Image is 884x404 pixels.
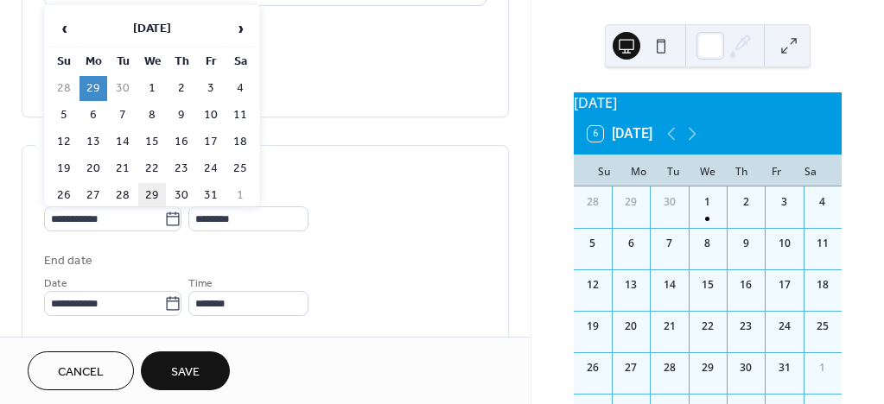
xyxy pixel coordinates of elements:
[197,129,225,155] td: 17
[226,129,254,155] td: 18
[582,122,658,146] button: 6[DATE]
[79,49,107,74] th: Mo
[777,319,792,334] div: 24
[79,129,107,155] td: 13
[168,76,195,101] td: 2
[79,76,107,101] td: 29
[168,156,195,181] td: 23
[138,103,166,128] td: 8
[738,319,754,334] div: 23
[197,156,225,181] td: 24
[138,183,166,208] td: 29
[623,194,639,210] div: 29
[623,319,639,334] div: 20
[623,277,639,293] div: 13
[171,363,200,382] span: Save
[777,236,792,251] div: 10
[168,49,195,74] th: Th
[51,11,77,46] span: ‹
[168,183,195,208] td: 30
[50,76,78,101] td: 28
[50,103,78,128] td: 5
[777,360,792,376] div: 31
[79,156,107,181] td: 20
[725,155,760,186] div: Th
[28,351,134,390] button: Cancel
[690,155,725,186] div: We
[50,156,78,181] td: 19
[738,277,754,293] div: 16
[777,194,792,210] div: 3
[738,236,754,251] div: 9
[109,156,137,181] td: 21
[141,351,230,390] button: Save
[662,360,677,376] div: 28
[760,155,794,186] div: Fr
[700,319,715,334] div: 22
[50,49,78,74] th: Su
[50,129,78,155] td: 12
[226,183,254,208] td: 1
[197,103,225,128] td: 10
[738,194,754,210] div: 2
[138,129,166,155] td: 15
[188,275,213,293] span: Time
[109,49,137,74] th: Tu
[79,103,107,128] td: 6
[50,183,78,208] td: 26
[168,129,195,155] td: 16
[226,103,254,128] td: 11
[815,319,830,334] div: 25
[700,194,715,210] div: 1
[44,275,67,293] span: Date
[700,277,715,293] div: 15
[622,155,657,186] div: Mo
[109,183,137,208] td: 28
[623,236,639,251] div: 6
[197,76,225,101] td: 3
[585,236,601,251] div: 5
[79,10,225,47] th: [DATE]
[700,360,715,376] div: 29
[226,49,254,74] th: Sa
[138,49,166,74] th: We
[662,319,677,334] div: 21
[226,156,254,181] td: 25
[227,11,253,46] span: ›
[815,360,830,376] div: 1
[585,319,601,334] div: 19
[738,360,754,376] div: 30
[109,129,137,155] td: 14
[138,156,166,181] td: 22
[197,183,225,208] td: 31
[197,49,225,74] th: Fr
[815,236,830,251] div: 11
[662,277,677,293] div: 14
[700,236,715,251] div: 8
[109,103,137,128] td: 7
[662,236,677,251] div: 7
[815,194,830,210] div: 4
[588,155,622,186] div: Su
[226,76,254,101] td: 4
[168,103,195,128] td: 9
[109,76,137,101] td: 30
[623,360,639,376] div: 27
[656,155,690,186] div: Tu
[585,277,601,293] div: 12
[585,194,601,210] div: 28
[793,155,828,186] div: Sa
[815,277,830,293] div: 18
[585,360,601,376] div: 26
[58,363,104,382] span: Cancel
[777,277,792,293] div: 17
[44,252,92,270] div: End date
[574,92,842,113] div: [DATE]
[138,76,166,101] td: 1
[79,183,107,208] td: 27
[662,194,677,210] div: 30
